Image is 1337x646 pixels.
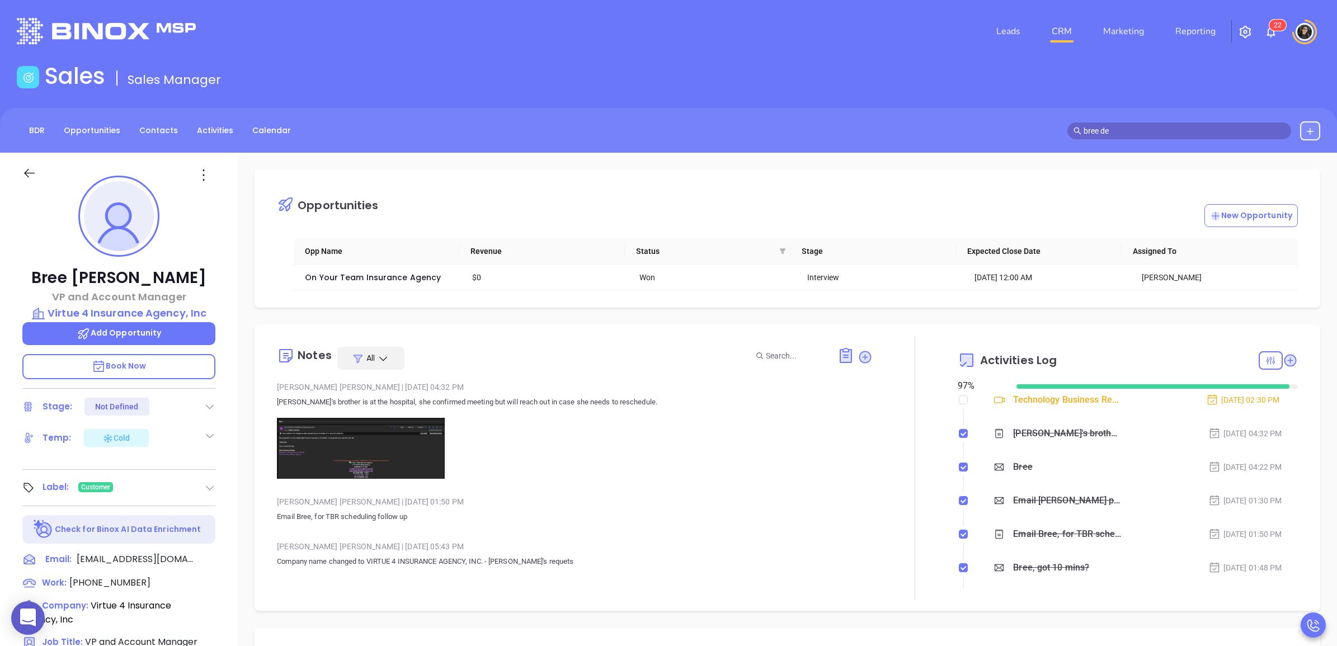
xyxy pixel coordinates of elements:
a: Contacts [133,121,185,140]
a: On Your Team Insurance Agency [305,272,441,283]
a: Marketing [1099,20,1148,43]
div: Technology Business Review Zoom with [PERSON_NAME] [1013,392,1122,408]
p: Company name changed to VIRTUE 4 INSURANCE AGENCY, INC. - [PERSON_NAME]'s requets [277,555,872,568]
div: [PERSON_NAME] [PERSON_NAME] [DATE] 05:43 PM [277,538,872,555]
span: Email: [45,553,72,567]
a: CRM [1047,20,1076,43]
div: [PERSON_NAME] [PERSON_NAME] [DATE] 01:50 PM [277,493,872,510]
img: iconNotification [1264,25,1278,39]
p: Bree [PERSON_NAME] [22,268,215,288]
span: Sales Manager [128,71,221,88]
div: [DATE] 04:32 PM [1208,427,1282,440]
p: [PERSON_NAME]'s brother is at the hospital, she confirmed meeting but will reach out in case she ... [277,395,872,409]
span: search [1074,127,1081,135]
img: Ai-Enrich-DaqCidB-.svg [34,520,53,539]
span: Work: [42,577,67,588]
span: filter [777,243,788,260]
input: Search… [1084,125,1285,137]
div: Bree, got 10 mins? [1013,559,1089,576]
th: Assigned To [1122,238,1287,265]
span: Status [636,245,775,257]
th: Opp Name [294,238,459,265]
div: Not Defined [95,398,138,416]
h1: Sales [45,63,105,89]
span: Virtue 4 Insurance Agency, Inc [22,599,171,626]
span: Customer [81,481,111,493]
span: All [366,352,375,364]
span: | [402,383,403,392]
img: x+aEgsAAAAGSURBVAMAQdsiGk7GMb0AAAAASUVORK5CYII= [277,418,445,478]
div: [DATE] 01:50 PM [1208,528,1282,540]
a: Virtue 4 Insurance Agency, Inc [22,305,215,321]
span: filter [779,248,786,254]
div: [PERSON_NAME] [1142,271,1293,284]
img: logo [17,18,196,44]
div: Bree [1013,459,1032,475]
span: Book Now [92,360,147,371]
span: Activities Log [980,355,1057,366]
div: [DATE] 02:30 PM [1206,394,1280,406]
p: VP and Account Manager [22,289,215,304]
div: Cold [102,431,130,445]
div: Notes [298,350,332,361]
div: [PERSON_NAME]'s brother is at the hospital, she confirmed meeting but will reach out in case she ... [1013,425,1122,442]
div: Label: [43,479,69,496]
span: 2 [1274,21,1278,29]
img: user [1296,23,1314,41]
span: Company: [42,600,88,611]
div: Stage: [43,398,73,415]
img: iconSetting [1239,25,1252,39]
div: Email Bree, for TBR scheduling follow up [1013,526,1122,543]
div: [PERSON_NAME] [PERSON_NAME] [DATE] 04:32 PM [277,379,872,395]
div: [DATE] 01:30 PM [1208,494,1282,507]
th: Expected Close Date [956,238,1122,265]
input: Search... [766,350,825,362]
th: Revenue [459,238,625,265]
div: Opportunities [298,200,378,211]
span: 2 [1278,21,1282,29]
a: Calendar [246,121,298,140]
p: Email Bree, for TBR scheduling follow up [277,510,872,524]
div: [DATE] 04:22 PM [1208,461,1282,473]
div: 97 % [958,379,1003,393]
th: Stage [790,238,956,265]
div: $0 [472,271,624,284]
sup: 22 [1269,20,1286,31]
a: BDR [22,121,51,140]
a: Leads [992,20,1025,43]
a: Opportunities [57,121,127,140]
a: Reporting [1171,20,1220,43]
div: Temp: [43,430,72,446]
div: Won [639,271,791,284]
span: | [402,542,403,551]
img: profile-user [84,181,154,251]
div: Interview [807,271,959,284]
span: [PHONE_NUMBER] [69,576,150,589]
span: Add Opportunity [77,327,162,338]
span: | [402,497,403,506]
p: New Opportunity [1210,210,1293,221]
p: Check for Binox AI Data Enrichment [55,524,201,535]
a: Activities [190,121,240,140]
div: Email [PERSON_NAME] proposal follow up - [PERSON_NAME] [1013,492,1122,509]
div: [DATE] 12:00 AM [974,271,1126,284]
span: [EMAIL_ADDRESS][DOMAIN_NAME] [77,553,194,566]
div: [DATE] 01:48 PM [1208,562,1282,574]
